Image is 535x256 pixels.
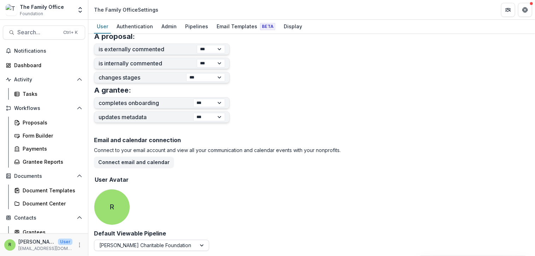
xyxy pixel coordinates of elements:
[94,20,111,34] a: User
[14,62,80,69] div: Dashboard
[94,21,111,31] div: User
[99,100,193,106] label: completes onboarding
[14,215,74,221] span: Contacts
[75,241,84,249] button: More
[11,156,85,168] a: Grantee Reports
[99,60,197,67] label: is internally commented
[159,21,180,31] div: Admin
[23,90,80,98] div: Tasks
[114,21,156,31] div: Authentication
[3,170,85,182] button: Open Documents
[501,3,515,17] button: Partners
[182,21,211,31] div: Pipelines
[3,59,85,71] a: Dashboard
[94,146,529,154] p: Connect to your email account and view all your communication and calendar events with your nonpr...
[6,4,17,16] img: The Family Office
[3,212,85,223] button: Open Contacts
[94,86,131,94] h3: A grantee:
[182,20,211,34] a: Pipelines
[23,187,80,194] div: Document Templates
[3,25,85,40] button: Search...
[75,3,85,17] button: Open entity switcher
[14,48,82,54] span: Notifications
[11,117,85,128] a: Proposals
[11,130,85,141] a: Form Builder
[14,105,74,111] span: Workflows
[94,6,158,13] div: The Family Office Settings
[11,198,85,209] a: Document Center
[3,103,85,114] button: Open Workflows
[23,132,80,139] div: Form Builder
[94,157,174,168] button: Connect email and calendar
[3,45,85,57] button: Notifications
[14,77,74,83] span: Activity
[94,137,529,144] h2: Email and calendar connection
[94,32,135,41] h3: A proposal:
[214,21,278,31] div: Email Templates
[8,243,11,247] div: Rachel
[3,74,85,85] button: Open Activity
[95,176,129,183] h2: User Avatar
[99,46,197,53] label: is externally commented
[18,245,72,252] p: [EMAIL_ADDRESS][DOMAIN_NAME]
[17,29,59,36] span: Search...
[23,145,80,152] div: Payments
[11,226,85,238] a: Grantees
[91,5,161,15] nav: breadcrumb
[23,228,80,236] div: Grantees
[14,173,74,179] span: Documents
[20,11,43,17] span: Foundation
[11,185,85,196] a: Document Templates
[11,88,85,100] a: Tasks
[99,74,186,81] label: changes stages
[23,119,80,126] div: Proposals
[99,114,193,121] label: updates metadata
[18,238,55,245] p: [PERSON_NAME]
[518,3,532,17] button: Get Help
[281,21,305,31] div: Display
[62,29,79,36] div: Ctrl + K
[11,143,85,155] a: Payments
[58,239,72,245] p: User
[20,3,64,11] div: The Family Office
[94,230,166,237] h2: Default Viewable Pipeline
[281,20,305,34] a: Display
[23,200,80,207] div: Document Center
[110,204,114,210] div: Rachel
[214,20,278,34] a: Email Templates Beta
[23,158,80,165] div: Grantee Reports
[260,23,275,30] span: Beta
[159,20,180,34] a: Admin
[114,20,156,34] a: Authentication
